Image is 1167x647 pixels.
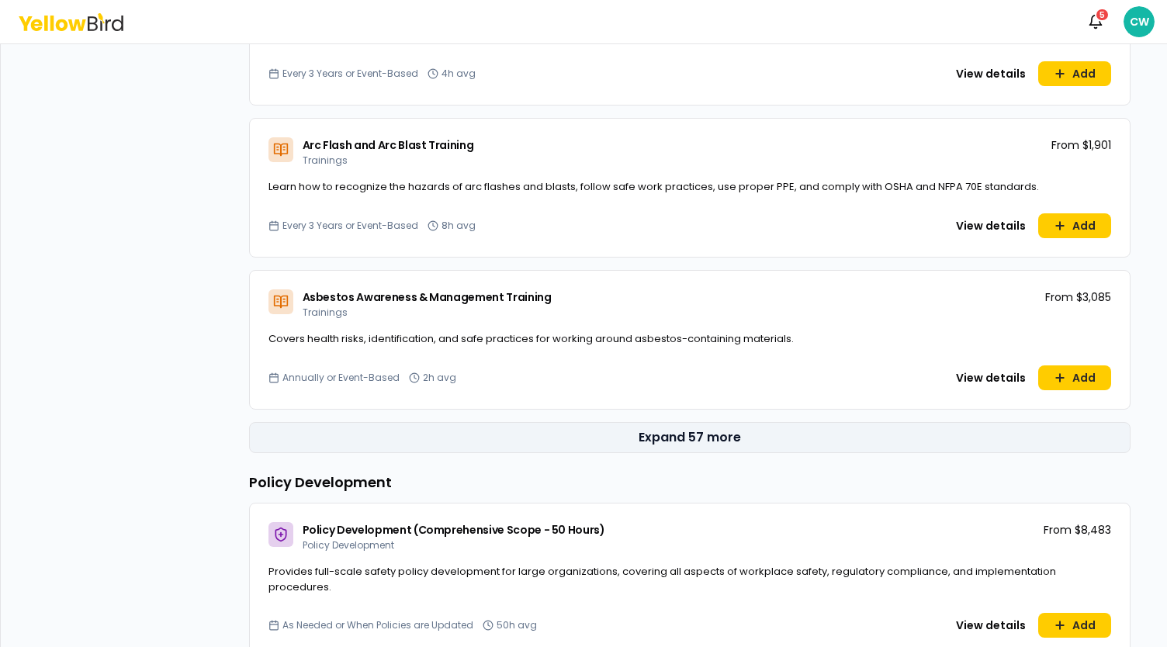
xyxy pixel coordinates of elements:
[303,154,348,167] span: Trainings
[947,365,1035,390] button: View details
[947,61,1035,86] button: View details
[1038,365,1111,390] button: Add
[268,331,794,346] span: Covers health risks, identification, and safe practices for working around asbestos-containing ma...
[303,137,474,153] span: Arc Flash and Arc Blast Training
[1038,613,1111,638] button: Add
[947,213,1035,238] button: View details
[1095,8,1110,22] div: 5
[303,306,348,319] span: Trainings
[249,422,1131,453] button: Expand 57 more
[268,564,1056,594] span: Provides full-scale safety policy development for large organizations, covering all aspects of wo...
[303,538,394,552] span: Policy Development
[303,289,552,305] span: Asbestos Awareness & Management Training
[442,220,476,232] span: 8h avg
[282,220,418,232] span: Every 3 Years or Event-Based
[1044,522,1111,538] p: From $8,483
[1045,289,1111,305] p: From $3,085
[947,613,1035,638] button: View details
[282,372,400,384] span: Annually or Event-Based
[282,67,418,80] span: Every 3 Years or Event-Based
[1038,61,1111,86] button: Add
[249,472,1131,493] h3: Policy Development
[268,179,1039,194] span: Learn how to recognize the hazards of arc flashes and blasts, follow safe work practices, use pro...
[442,67,476,80] span: 4h avg
[1051,137,1111,153] p: From $1,901
[1124,6,1155,37] span: CW
[423,372,456,384] span: 2h avg
[303,522,605,538] span: Policy Development (Comprehensive Scope - 50 Hours)
[497,619,537,631] span: 50h avg
[1038,213,1111,238] button: Add
[1080,6,1111,37] button: 5
[282,619,473,631] span: As Needed or When Policies are Updated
